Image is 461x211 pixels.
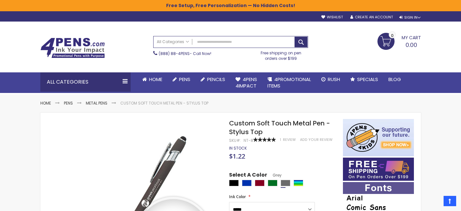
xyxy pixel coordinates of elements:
div: NT-8 [244,138,253,143]
span: Blog [388,76,401,83]
div: Sign In [399,15,421,20]
iframe: Google Customer Reviews [408,194,461,211]
span: Specials [357,76,378,83]
span: Home [149,76,162,83]
a: Pens [64,100,73,106]
a: Pens [167,72,195,87]
span: Pencils [207,76,225,83]
span: Ink Color [229,194,246,199]
div: Assorted [294,180,303,186]
span: 1 [280,137,281,142]
li: Custom Soft Touch Metal Pen - Stylus Top [120,101,208,106]
div: Green [268,180,277,186]
span: Custom Soft Touch Metal Pen - Stylus Top [229,119,330,136]
div: Burgundy [255,180,265,186]
div: Blue [242,180,252,186]
a: Metal Pens [86,100,107,106]
span: Rush [328,76,340,83]
span: In stock [229,145,247,151]
div: Black [229,180,239,186]
a: 4PROMOTIONALITEMS [262,72,316,93]
a: Home [137,72,167,87]
a: 4Pens4impact [230,72,262,93]
span: 4PROMOTIONAL ITEMS [267,76,311,89]
span: Review [283,137,296,142]
strong: SKU [229,138,241,143]
span: 4Pens 4impact [236,76,257,89]
a: Rush [316,72,345,87]
div: 100% [253,137,276,142]
img: 4Pens Custom Pens and Promotional Products [40,38,105,58]
a: Specials [345,72,383,87]
span: 0 [391,32,394,39]
span: $1.22 [229,152,245,161]
span: Select A Color [229,171,267,180]
span: All Categories [157,39,189,44]
img: Free shipping on orders over $199 [343,158,414,181]
span: Pens [179,76,190,83]
div: All Categories [40,72,131,92]
span: - Call Now! [159,51,211,56]
a: 0.00 0 [377,33,421,49]
a: Home [40,100,51,106]
a: Add Your Review [300,137,333,142]
a: (888) 88-4PENS [159,51,190,56]
div: Availability [229,146,247,151]
a: Create an Account [350,15,393,20]
img: 4pens 4 kids [343,119,414,156]
div: Free shipping on pen orders over $199 [254,48,308,61]
div: Grey [281,180,290,186]
a: 1 Review [280,137,297,142]
a: Wishlist [321,15,343,20]
span: 0.00 [406,41,417,49]
a: All Categories [154,36,192,47]
a: Pencils [195,72,230,87]
a: Blog [383,72,406,87]
span: Grey [267,172,282,178]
